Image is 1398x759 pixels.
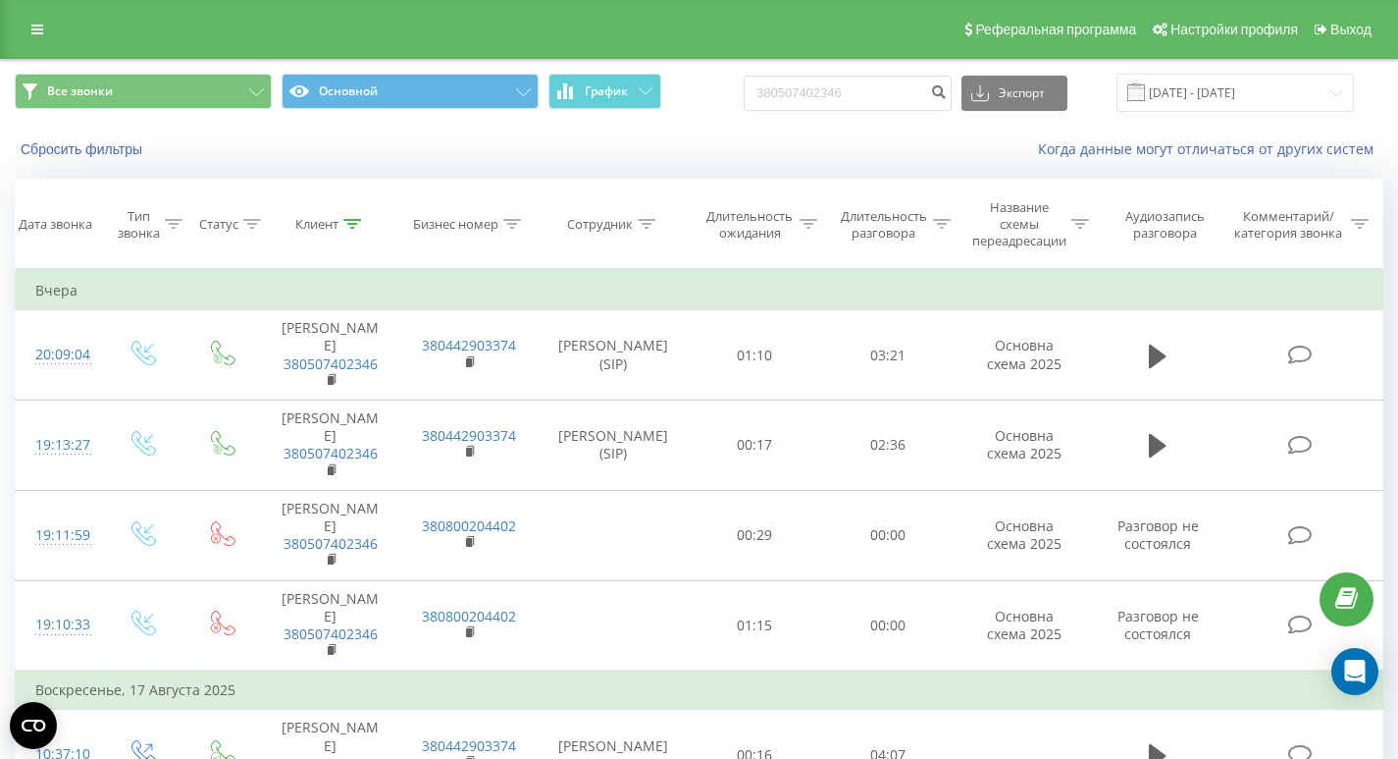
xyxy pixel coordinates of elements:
div: Дата звонка [19,216,92,233]
td: Основна схема 2025 [955,580,1094,671]
a: 380442903374 [422,426,516,445]
button: Все звонки [15,74,272,109]
td: [PERSON_NAME] [261,490,400,580]
a: 380442903374 [422,336,516,354]
span: Разговор не состоялся [1117,516,1199,553]
td: [PERSON_NAME] [261,580,400,671]
a: 380507402346 [284,624,378,643]
div: Длительность разговора [840,208,928,242]
button: График [548,74,661,109]
td: 00:17 [688,401,821,491]
span: Выход [1330,22,1372,37]
span: Все звонки [47,83,113,99]
a: Когда данные могут отличаться от других систем [1038,139,1383,158]
div: 19:10:33 [35,606,81,644]
td: 00:29 [688,490,821,580]
div: Open Intercom Messenger [1331,648,1378,695]
td: 03:21 [821,310,955,401]
td: Основна схема 2025 [955,310,1094,401]
button: Основной [282,74,539,109]
input: Поиск по номеру [744,76,952,111]
div: Комментарий/категория звонка [1231,208,1346,242]
td: [PERSON_NAME] [261,310,400,401]
td: [PERSON_NAME] (SIP) [539,401,688,491]
a: 380800204402 [422,516,516,535]
td: [PERSON_NAME] [261,401,400,491]
td: Воскресенье, 17 Августа 2025 [16,671,1383,710]
td: 00:00 [821,490,955,580]
td: Основна схема 2025 [955,401,1094,491]
span: Разговор не состоялся [1117,607,1199,643]
button: Экспорт [961,76,1067,111]
div: Статус [199,216,238,233]
td: Основна схема 2025 [955,490,1094,580]
a: 380507402346 [284,534,378,553]
a: 380507402346 [284,444,378,462]
a: 380507402346 [284,354,378,373]
div: Сотрудник [567,216,633,233]
div: Бизнес номер [413,216,498,233]
div: 19:13:27 [35,426,81,464]
div: Тип звонка [118,208,160,242]
td: 01:15 [688,580,821,671]
a: 380442903374 [422,736,516,755]
button: Сбросить фильтры [15,140,152,158]
div: 20:09:04 [35,336,81,374]
span: Настройки профиля [1170,22,1298,37]
div: Длительность ожидания [705,208,794,242]
div: Клиент [295,216,338,233]
a: 380800204402 [422,607,516,625]
div: Аудиозапись разговора [1112,208,1217,242]
div: 19:11:59 [35,516,81,555]
button: Open CMP widget [10,702,57,749]
td: 00:00 [821,580,955,671]
td: Вчера [16,271,1383,310]
div: Название схемы переадресации [972,199,1066,249]
span: Реферальная программа [975,22,1136,37]
td: 02:36 [821,401,955,491]
td: [PERSON_NAME] (SIP) [539,310,688,401]
td: 01:10 [688,310,821,401]
span: График [585,84,628,98]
